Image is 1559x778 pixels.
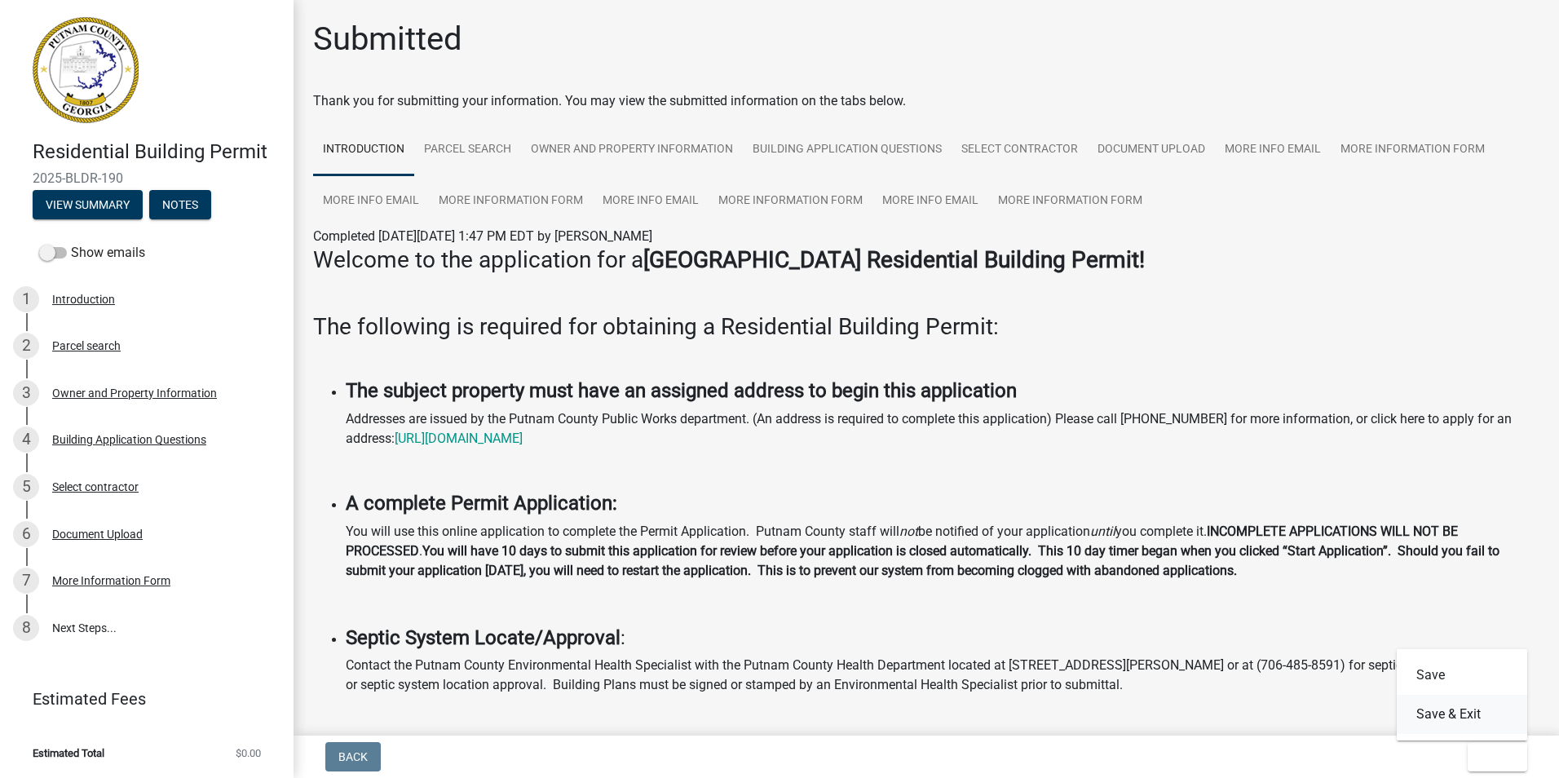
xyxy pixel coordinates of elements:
[743,124,952,176] a: Building Application Questions
[313,246,1539,274] h3: Welcome to the application for a
[13,474,39,500] div: 5
[52,528,143,540] div: Document Upload
[313,91,1539,111] div: Thank you for submitting your information. You may view the submitted information on the tabs below.
[952,124,1088,176] a: Select contractor
[313,20,462,59] h1: Submitted
[325,742,381,771] button: Back
[1397,656,1527,695] button: Save
[346,656,1539,695] p: Contact the Putnam County Environmental Health Specialist with the Putnam County Health Departmen...
[33,170,261,186] span: 2025-BLDR-190
[346,543,1499,578] strong: You will have 10 days to submit this application for review before your application is closed aut...
[13,521,39,547] div: 6
[52,387,217,399] div: Owner and Property Information
[33,199,143,212] wm-modal-confirm: Summary
[13,683,267,715] a: Estimated Fees
[414,124,521,176] a: Parcel search
[346,626,1539,650] h4: :
[313,313,1539,341] h3: The following is required for obtaining a Residential Building Permit:
[33,140,280,164] h4: Residential Building Permit
[52,434,206,445] div: Building Application Questions
[13,568,39,594] div: 7
[1397,649,1527,740] div: Exit
[313,124,414,176] a: Introduction
[643,246,1145,273] strong: [GEOGRAPHIC_DATA] Residential Building Permit!
[13,333,39,359] div: 2
[1397,695,1527,734] button: Save & Exit
[346,524,1458,559] strong: INCOMPLETE APPLICATIONS WILL NOT BE PROCESSED
[52,575,170,586] div: More Information Form
[13,427,39,453] div: 4
[13,380,39,406] div: 3
[52,340,121,351] div: Parcel search
[593,175,709,228] a: More Info Email
[33,17,139,123] img: Putnam County, Georgia
[1215,124,1331,176] a: More Info Email
[346,626,621,649] strong: Septic System Locate/Approval
[872,175,988,228] a: More Info Email
[149,199,211,212] wm-modal-confirm: Notes
[313,175,429,228] a: More Info Email
[429,175,593,228] a: More Information Form
[346,492,617,515] strong: A complete Permit Application:
[1481,750,1504,763] span: Exit
[52,481,139,493] div: Select contractor
[1331,124,1495,176] a: More Information Form
[709,175,872,228] a: More Information Form
[313,228,652,244] span: Completed [DATE][DATE] 1:47 PM EDT by [PERSON_NAME]
[988,175,1152,228] a: More Information Form
[33,190,143,219] button: View Summary
[33,748,104,758] span: Estimated Total
[236,748,261,758] span: $0.00
[1468,742,1527,771] button: Exit
[52,294,115,305] div: Introduction
[39,243,145,263] label: Show emails
[1090,524,1115,539] i: until
[346,522,1539,581] p: You will use this online application to complete the Permit Application. Putnam County staff will...
[521,124,743,176] a: Owner and Property Information
[899,524,918,539] i: not
[149,190,211,219] button: Notes
[395,431,523,446] a: [URL][DOMAIN_NAME]
[338,750,368,763] span: Back
[1088,124,1215,176] a: Document Upload
[346,379,1017,402] strong: The subject property must have an assigned address to begin this application
[13,286,39,312] div: 1
[13,615,39,641] div: 8
[346,409,1539,449] p: Addresses are issued by the Putnam County Public Works department. (An address is required to com...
